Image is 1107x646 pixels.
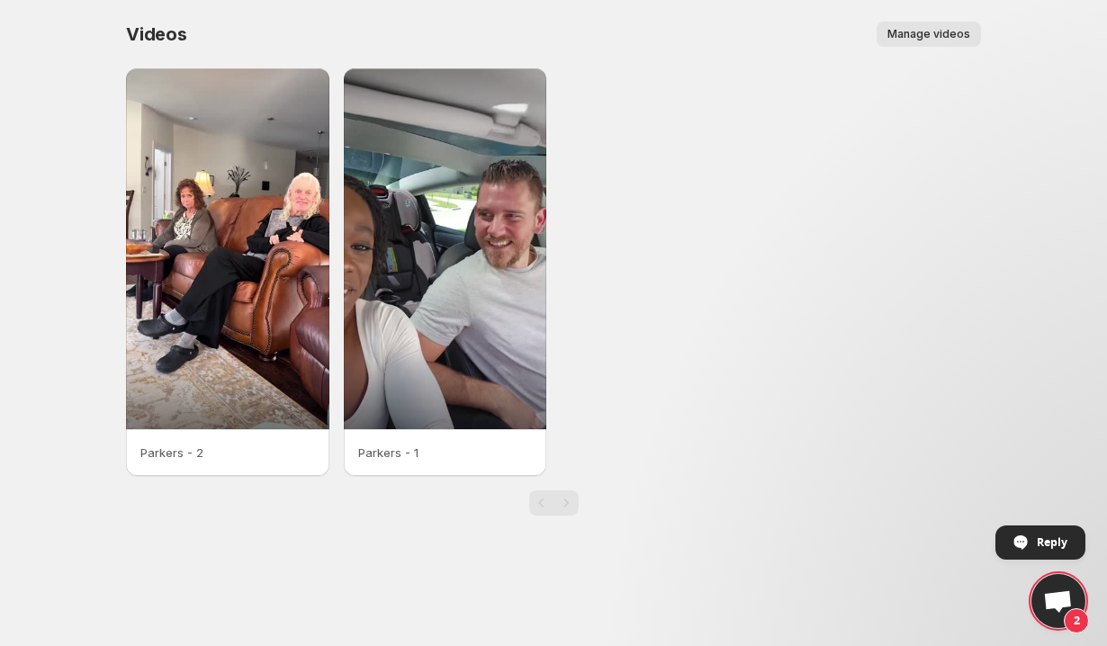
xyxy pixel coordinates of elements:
span: Videos [126,23,187,45]
nav: Pagination [529,490,579,516]
span: 2 [1064,608,1089,633]
p: Parkers - 2 [140,444,315,462]
button: Manage videos [877,22,981,47]
div: Open chat [1031,574,1085,628]
span: Reply [1037,526,1067,558]
p: Parkers - 1 [358,444,533,462]
span: Manage videos [887,27,970,41]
